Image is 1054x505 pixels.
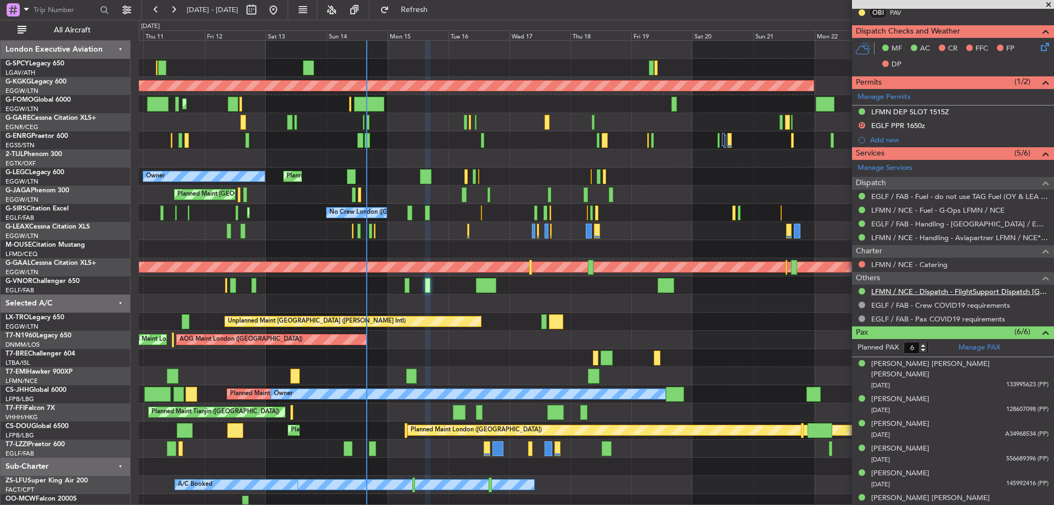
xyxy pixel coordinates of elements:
span: G-LEGC [5,169,29,176]
a: LFMN / NCE - Fuel - G-Ops LFMN / NCE [871,206,1005,215]
div: [PERSON_NAME] [PERSON_NAME] [PERSON_NAME] [871,359,1049,380]
a: CS-DOUGlobal 6500 [5,423,69,430]
span: G-GARE [5,115,31,121]
div: Fri 19 [631,30,692,40]
span: [DATE] [871,381,890,390]
a: LFPB/LBG [5,395,34,403]
span: Others [856,272,880,285]
span: T7-LZZI [5,441,28,448]
span: AC [920,43,930,54]
span: G-KGKG [5,79,31,85]
a: 2-TIJLPhenom 300 [5,151,62,158]
a: EGGW/LTN [5,105,38,113]
label: Planned PAX [857,342,899,353]
div: EGLF PPR 1650z [871,121,925,130]
div: Fri 12 [205,30,266,40]
a: G-FOMOGlobal 6000 [5,97,71,103]
a: EGSS/STN [5,141,35,149]
button: D [859,122,865,129]
span: LX-TRO [5,314,29,321]
span: T7-EMI [5,369,27,375]
a: LFMN / NCE - Catering [871,260,948,269]
div: [PERSON_NAME] [871,468,929,479]
div: Sun 21 [753,30,814,40]
span: 145992416 (PP) [1006,479,1049,489]
div: [PERSON_NAME] [871,419,929,430]
span: G-SPCY [5,60,29,67]
a: LX-TROLegacy 650 [5,314,64,321]
span: G-VNOR [5,278,32,285]
a: EGLF/FAB [5,449,34,458]
div: Sat 13 [266,30,327,40]
span: MF [892,43,902,54]
a: EGGW/LTN [5,232,38,240]
a: OO-MCWFalcon 2000S [5,496,77,502]
div: Planned Maint London ([GEOGRAPHIC_DATA]) [411,422,542,439]
div: Planned Maint [GEOGRAPHIC_DATA] ([GEOGRAPHIC_DATA]) [186,96,358,112]
span: 128607098 (PP) [1006,405,1049,414]
button: Refresh [375,1,441,19]
a: EGNR/CEG [5,123,38,131]
a: LFMN / NCE - Dispatch - FlightSupport Dispatch [GEOGRAPHIC_DATA] [871,287,1049,296]
div: [PERSON_NAME] [PERSON_NAME] [871,493,990,504]
span: A34968534 (PP) [1005,430,1049,439]
a: G-LEGCLegacy 600 [5,169,64,176]
div: Planned Maint [GEOGRAPHIC_DATA] ([GEOGRAPHIC_DATA]) [291,422,464,439]
a: EGGW/LTN [5,177,38,186]
div: LFMN DEP SLOT 1515Z [871,107,949,116]
span: G-ENRG [5,133,31,140]
span: OO-MCW [5,496,36,502]
div: A/C Booked [178,476,212,493]
div: Tue 16 [448,30,509,40]
span: FP [1006,43,1014,54]
span: [DATE] [871,406,890,414]
span: [DATE] [871,480,890,489]
a: EGLF/FAB [5,214,34,222]
span: All Aircraft [29,26,116,34]
div: Owner [274,386,293,402]
a: EGLF / FAB - Fuel - do not use TAG Fuel (OY & LEA only) EGLF / FAB [871,192,1049,201]
span: CS-JHH [5,387,29,393]
span: 2-TIJL [5,151,24,158]
div: OBI [869,7,887,19]
div: Thu 18 [570,30,631,40]
div: Owner [146,168,165,185]
span: 556689396 (PP) [1006,454,1049,464]
a: G-GAALCessna Citation XLS+ [5,260,96,267]
a: G-GARECessna Citation XLS+ [5,115,96,121]
a: Manage Permits [857,92,911,103]
a: LTBA/ISL [5,359,30,367]
a: EGLF/FAB [5,286,34,295]
div: [PERSON_NAME] [871,443,929,454]
span: [DATE] - [DATE] [187,5,238,15]
div: Mon 22 [815,30,876,40]
a: EGTK/OXF [5,159,36,168]
div: Planned Maint [GEOGRAPHIC_DATA] ([GEOGRAPHIC_DATA]) [177,186,350,203]
span: CS-DOU [5,423,31,430]
a: ZS-LFUSuper King Air 200 [5,478,88,484]
a: EGLF / FAB - Pax COVID19 requirements [871,314,1005,324]
a: LFMN/NCE [5,377,38,385]
div: Sat 20 [692,30,753,40]
span: T7-BRE [5,351,28,357]
div: Mon 15 [388,30,448,40]
input: Trip Number [33,2,97,18]
span: CR [948,43,957,54]
span: G-JAGA [5,187,31,194]
a: EGGW/LTN [5,323,38,331]
span: G-SIRS [5,206,26,212]
button: All Aircraft [12,21,119,39]
span: (5/6) [1014,147,1030,159]
div: Planned Maint Tianjin ([GEOGRAPHIC_DATA]) [152,404,279,420]
span: (1/2) [1014,76,1030,87]
span: G-FOMO [5,97,33,103]
a: LGAV/ATH [5,69,35,77]
a: EGGW/LTN [5,196,38,204]
span: Dispatch [856,177,886,190]
a: G-VNORChallenger 650 [5,278,80,285]
a: T7-LZZIPraetor 600 [5,441,65,448]
span: 133995623 (PP) [1006,380,1049,390]
a: G-JAGAPhenom 300 [5,187,69,194]
a: G-SIRSCitation Excel [5,206,69,212]
a: T7-N1960Legacy 650 [5,332,71,339]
